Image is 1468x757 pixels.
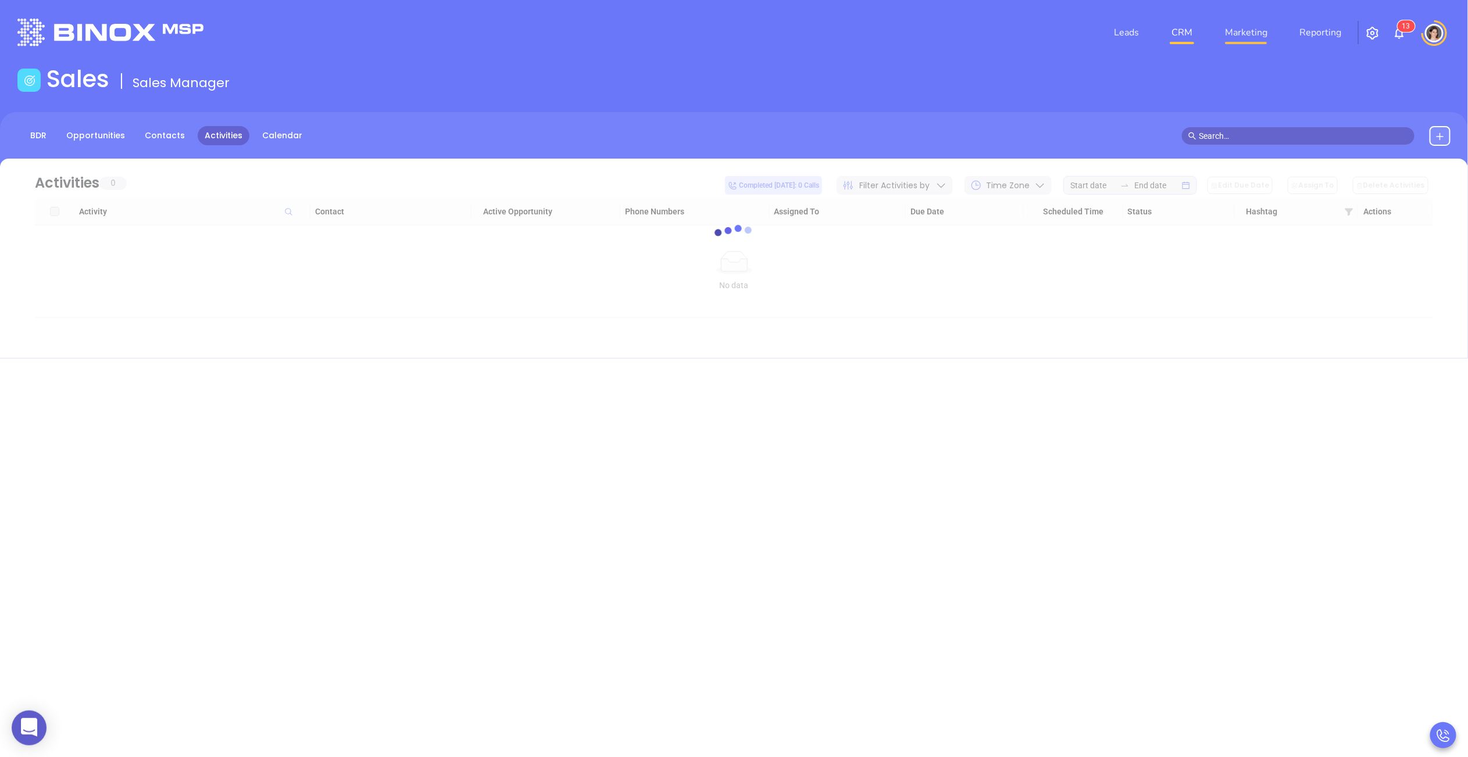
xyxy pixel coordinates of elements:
[1402,22,1406,30] span: 1
[1199,130,1408,142] input: Search…
[133,74,230,92] span: Sales Manager
[138,126,192,145] a: Contacts
[59,126,132,145] a: Opportunities
[1295,21,1346,44] a: Reporting
[198,126,249,145] a: Activities
[1167,21,1197,44] a: CRM
[1188,132,1196,140] span: search
[1398,20,1415,32] sup: 13
[47,65,109,93] h1: Sales
[17,19,203,46] img: logo
[255,126,309,145] a: Calendar
[23,126,53,145] a: BDR
[1425,24,1444,42] img: user
[1366,26,1380,40] img: iconSetting
[1392,26,1406,40] img: iconNotification
[1406,22,1410,30] span: 3
[1220,21,1272,44] a: Marketing
[1109,21,1144,44] a: Leads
